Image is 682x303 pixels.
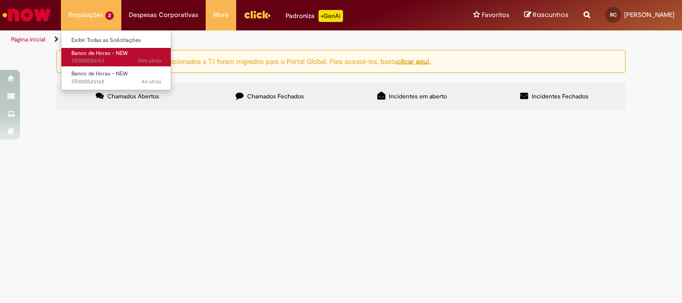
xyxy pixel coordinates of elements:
[624,10,675,19] span: [PERSON_NAME]
[482,10,509,20] span: Favoritos
[141,78,161,85] span: 4d atrás
[7,30,447,49] ul: Trilhas de página
[138,57,161,64] time: 29/08/2025 10:19:12
[61,68,171,87] a: Aberto SR000526168 : Banco de Horas - NEW
[129,10,198,20] span: Despesas Corporativas
[71,49,128,57] span: Banco de Horas - NEW
[532,92,589,100] span: Incidentes Fechados
[71,78,161,86] span: SR000526168
[61,30,171,90] ul: Requisições
[524,10,569,20] a: Rascunhos
[61,48,171,66] a: Aberto SR000526163 : Banco de Horas - NEW
[213,10,229,20] span: More
[319,10,343,22] p: +GenAi
[533,10,569,19] span: Rascunhos
[76,56,430,65] ng-bind-html: Atenção: alguns chamados relacionados a T.I foram migrados para o Portal Global. Para acessá-los,...
[247,92,304,100] span: Chamados Fechados
[107,92,159,100] span: Chamados Abertos
[610,11,617,18] span: RC
[71,57,161,65] span: SR000526163
[61,35,171,46] a: Exibir Todas as Solicitações
[286,10,343,22] div: Padroniza
[138,57,161,64] span: 31m atrás
[71,70,128,77] span: Banco de Horas - NEW
[244,7,271,22] img: click_logo_yellow_360x200.png
[389,92,447,100] span: Incidentes em aberto
[1,5,52,25] img: ServiceNow
[397,56,430,65] a: clicar aqui.
[68,10,103,20] span: Requisições
[141,78,161,85] time: 25/08/2025 17:29:42
[105,11,114,20] span: 2
[11,35,45,43] a: Página inicial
